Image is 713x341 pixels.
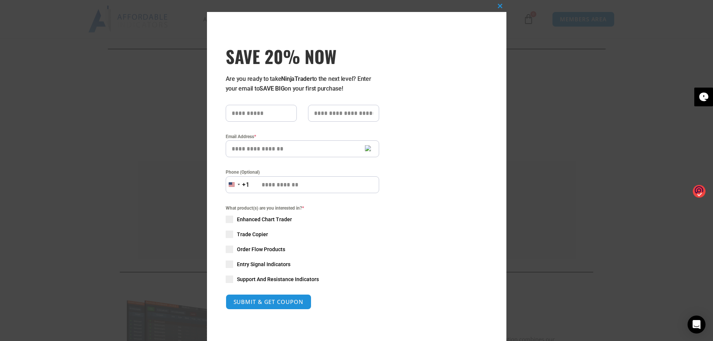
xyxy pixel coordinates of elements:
label: Email Address [226,133,379,140]
span: Order Flow Products [237,246,285,253]
label: Trade Copier [226,231,379,238]
strong: NinjaTrader [281,75,312,82]
label: Entry Signal Indicators [226,261,379,268]
div: +1 [242,180,250,190]
span: Entry Signal Indicators [237,261,290,268]
span: What product(s) are you interested in? [226,204,379,212]
img: o1IwAAAABJRU5ErkJggg== [693,184,706,198]
label: Order Flow Products [226,246,379,253]
button: Selected country [226,176,250,193]
p: Are you ready to take to the next level? Enter your email to on your first purchase! [226,74,379,94]
span: SAVE 20% NOW [226,46,379,67]
span: Support And Resistance Indicators [237,275,319,283]
label: Phone (Optional) [226,168,379,176]
strong: SAVE BIG [259,85,284,92]
label: Enhanced Chart Trader [226,216,379,223]
label: Support And Resistance Indicators [226,275,379,283]
span: Enhanced Chart Trader [237,216,292,223]
button: SUBMIT & GET COUPON [226,294,311,310]
div: Open Intercom Messenger [688,316,706,334]
img: productIconColored.f2433d9a.svg [365,145,371,154]
span: Trade Copier [237,231,268,238]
